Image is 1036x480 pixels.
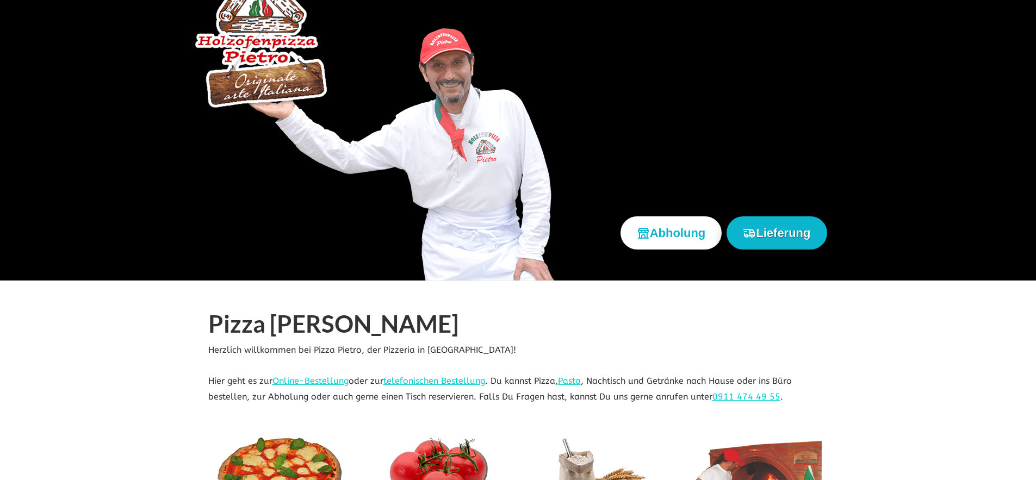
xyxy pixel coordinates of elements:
a: Online-Bestellung [272,376,349,386]
a: Pasta [558,376,581,386]
h1: Pizza [PERSON_NAME] [208,310,828,342]
div: Herzlich willkommen bei Pizza Pietro, der Pizzeria in [GEOGRAPHIC_DATA]! Hier geht es zur oder zu... [200,310,836,405]
button: Abholung [621,216,722,250]
a: 0911 474 49 55 [712,391,780,402]
button: Lieferung [727,216,827,250]
a: telefonischen Bestellung [383,376,485,386]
